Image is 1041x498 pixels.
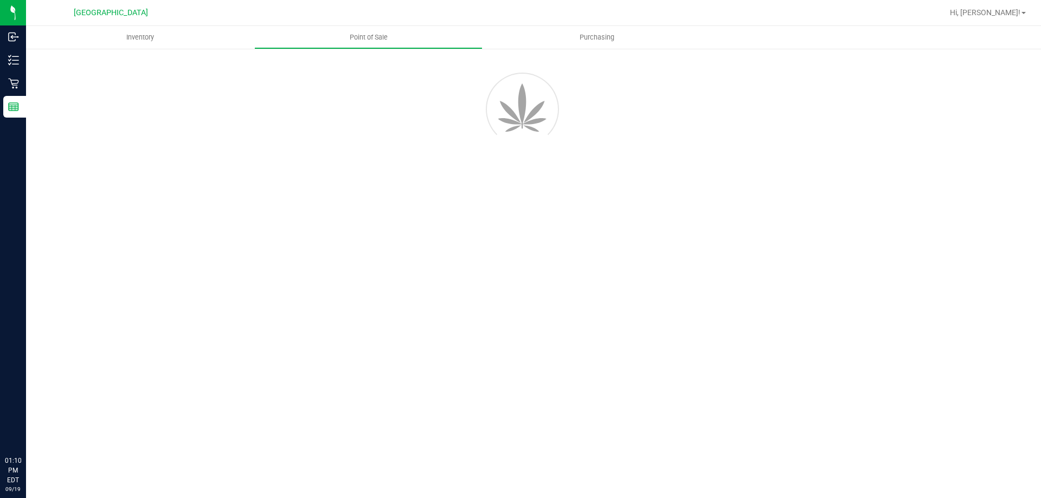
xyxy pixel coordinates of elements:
a: Purchasing [483,26,711,49]
inline-svg: Reports [8,101,19,112]
span: Inventory [112,33,169,42]
span: [GEOGRAPHIC_DATA] [74,8,148,17]
inline-svg: Inventory [8,55,19,66]
a: Point of Sale [254,26,483,49]
p: 09/19 [5,485,21,493]
inline-svg: Retail [8,78,19,89]
p: 01:10 PM EDT [5,456,21,485]
inline-svg: Inbound [8,31,19,42]
span: Purchasing [565,33,629,42]
span: Point of Sale [335,33,402,42]
a: Inventory [26,26,254,49]
span: Hi, [PERSON_NAME]! [950,8,1020,17]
